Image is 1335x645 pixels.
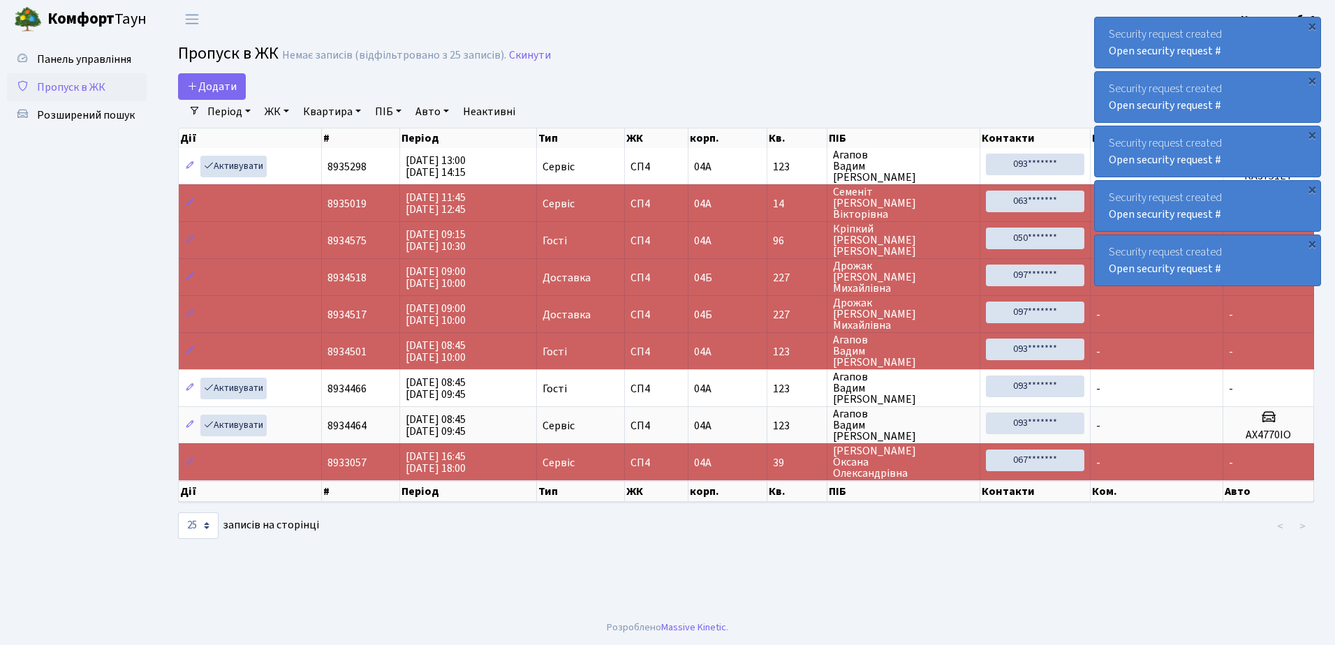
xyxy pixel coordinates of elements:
span: СП4 [630,161,682,172]
a: Консьєрж б. 4. [1241,11,1318,28]
span: Гості [543,346,567,357]
span: Таун [47,8,147,31]
span: Агапов Вадим [PERSON_NAME] [833,371,974,405]
th: Тип [537,128,625,148]
span: 8934517 [327,307,367,322]
span: Агапов Вадим [PERSON_NAME] [833,334,974,368]
span: - [1096,307,1100,322]
span: Сервіс [543,420,575,431]
span: - [1229,455,1233,470]
span: СП4 [630,309,682,320]
span: 04Б [694,270,712,286]
span: СП4 [630,346,682,357]
span: СП4 [630,272,682,283]
th: Дії [179,481,322,502]
span: Дрожак [PERSON_NAME] Михайлівна [833,260,974,294]
a: Активувати [200,156,267,177]
span: 8935019 [327,196,367,212]
span: [PERSON_NAME] Оксана Олександрівна [833,445,974,479]
span: 123 [773,420,821,431]
a: Open security request # [1109,261,1221,276]
th: Тип [537,481,625,502]
span: Доставка [543,309,591,320]
span: 227 [773,272,821,283]
div: × [1305,182,1319,196]
span: Панель управління [37,52,131,67]
span: Гості [543,235,567,246]
span: СП4 [630,383,682,394]
a: Пропуск в ЖК [7,73,147,101]
span: 8934466 [327,381,367,396]
span: 8934501 [327,344,367,359]
span: 123 [773,161,821,172]
span: [DATE] 08:45 [DATE] 10:00 [406,338,466,365]
th: корп. [688,128,767,148]
span: 227 [773,309,821,320]
div: Security request created [1095,126,1320,177]
span: 04А [694,381,711,396]
span: Сервіс [543,198,575,209]
span: [DATE] 09:15 [DATE] 10:30 [406,227,466,254]
a: Скинути [509,49,551,62]
a: Розширений пошук [7,101,147,129]
div: Security request created [1095,235,1320,286]
th: # [322,128,400,148]
a: Додати [178,73,246,100]
b: Консьєрж б. 4. [1241,12,1318,27]
span: Агапов Вадим [PERSON_NAME] [833,408,974,442]
a: ПІБ [369,100,407,124]
span: Пропуск в ЖК [178,41,279,66]
span: Доставка [543,272,591,283]
span: Семеніт [PERSON_NAME] Вікторівна [833,186,974,220]
a: Активувати [200,415,267,436]
span: 04Б [694,307,712,322]
span: - [1096,418,1100,433]
div: Security request created [1095,181,1320,231]
span: - [1229,307,1233,322]
span: 96 [773,235,821,246]
span: [DATE] 09:00 [DATE] 10:00 [406,264,466,291]
span: - [1096,381,1100,396]
div: Security request created [1095,17,1320,68]
a: Open security request # [1109,207,1221,222]
th: Період [400,128,537,148]
div: × [1305,19,1319,33]
span: [DATE] 13:00 [DATE] 14:15 [406,153,466,180]
b: Комфорт [47,8,115,30]
th: Ком. [1091,481,1223,502]
span: [DATE] 08:45 [DATE] 09:45 [406,412,466,439]
span: Розширений пошук [37,107,135,123]
span: 8934575 [327,233,367,249]
div: × [1305,73,1319,87]
span: 14 [773,198,821,209]
th: Контакти [980,128,1091,148]
a: Неактивні [457,100,521,124]
a: ЖК [259,100,295,124]
a: Активувати [200,378,267,399]
th: ЖК [625,128,688,148]
span: Дрожак [PERSON_NAME] Михайлівна [833,297,974,331]
span: [DATE] 09:00 [DATE] 10:00 [406,301,466,328]
button: Переключити навігацію [175,8,209,31]
th: ПІБ [827,128,980,148]
span: СП4 [630,457,682,468]
span: - [1096,344,1100,359]
a: Open security request # [1109,98,1221,113]
th: Ком. [1091,128,1223,148]
div: × [1305,128,1319,142]
span: СП4 [630,198,682,209]
th: Кв. [767,481,827,502]
span: 04А [694,233,711,249]
span: 04А [694,455,711,470]
span: Агапов Вадим [PERSON_NAME] [833,149,974,183]
span: 04А [694,418,711,433]
span: 04А [694,344,711,359]
th: ЖК [625,481,688,502]
th: Дії [179,128,322,148]
th: # [322,481,400,502]
a: Квартира [297,100,367,124]
a: Панель управління [7,45,147,73]
span: 8933057 [327,455,367,470]
span: 04А [694,196,711,212]
span: 04А [694,159,711,175]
